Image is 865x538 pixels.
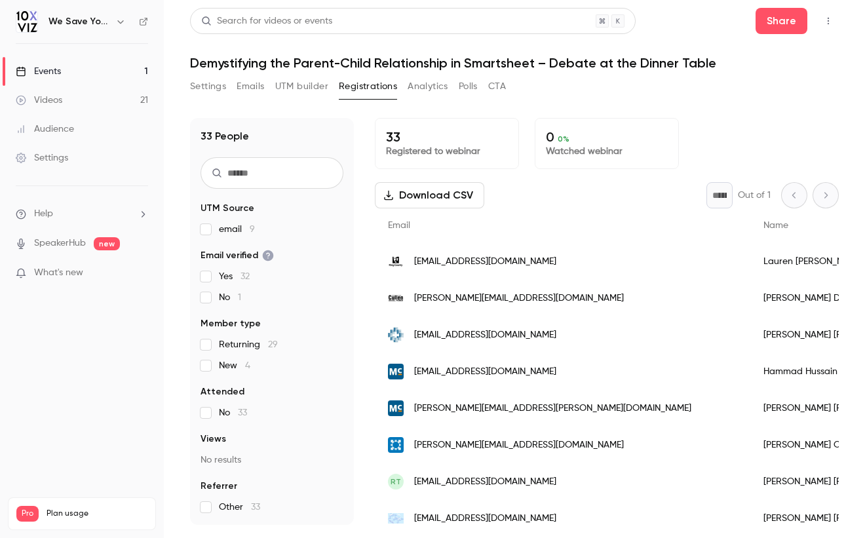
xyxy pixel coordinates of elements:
span: Pro [16,506,39,522]
span: [EMAIL_ADDRESS][DOMAIN_NAME] [414,255,556,269]
span: UTM Source [201,202,254,215]
button: CTA [488,76,506,97]
span: Attended [201,385,244,398]
p: 33 [386,129,508,145]
span: Other [219,501,260,514]
span: 4 [245,361,250,370]
span: [PERSON_NAME][EMAIL_ADDRESS][DOMAIN_NAME] [414,292,624,305]
img: mckesson.com [388,400,404,416]
span: Yes [219,270,250,283]
span: 1 [238,293,241,302]
div: Events [16,65,61,78]
img: mckesson.com [388,364,404,379]
a: SpeakerHub [34,237,86,250]
span: [EMAIL_ADDRESS][DOMAIN_NAME] [414,365,556,379]
span: 9 [250,225,255,234]
img: andrewsgtm.com [388,513,404,524]
h6: We Save You Time! [48,15,110,28]
span: Email [388,221,410,230]
span: Referrer [201,480,237,493]
p: Watched webinar [546,145,668,158]
iframe: Noticeable Trigger [132,267,148,279]
span: 33 [238,408,247,417]
img: nrel.gov [388,437,404,453]
span: Plan usage [47,509,147,519]
span: 0 % [558,134,569,144]
h1: 33 People [201,128,249,144]
span: Help [34,207,53,221]
h1: Demystifying the Parent-Child Relationship in Smartsheet – Debate at the Dinner Table [190,55,839,71]
span: Name [763,221,788,230]
p: 0 [546,129,668,145]
section: facet-groups [201,202,343,514]
p: Out of 1 [738,189,771,202]
span: [EMAIL_ADDRESS][DOMAIN_NAME] [414,475,556,489]
span: [EMAIL_ADDRESS][DOMAIN_NAME] [414,328,556,342]
span: Returning [219,338,278,351]
div: Audience [16,123,74,136]
span: No [219,291,241,304]
span: Member type [201,317,261,330]
span: What's new [34,266,83,280]
div: Search for videos or events [201,14,332,28]
span: 29 [268,340,278,349]
div: Settings [16,151,68,164]
span: Email verified [201,249,274,262]
span: email [219,223,255,236]
button: Registrations [339,76,397,97]
span: 33 [251,503,260,512]
span: No [219,406,247,419]
p: No results [201,453,343,467]
li: help-dropdown-opener [16,207,148,221]
button: Download CSV [375,182,484,208]
span: New [219,359,250,372]
span: [PERSON_NAME][EMAIL_ADDRESS][PERSON_NAME][DOMAIN_NAME] [414,402,691,415]
button: Analytics [408,76,448,97]
img: We Save You Time! [16,11,37,32]
p: Registered to webinar [386,145,508,158]
span: [PERSON_NAME][EMAIL_ADDRESS][DOMAIN_NAME] [414,438,624,452]
img: cullendiesel.com [388,290,404,306]
button: Polls [459,76,478,97]
span: new [94,237,120,250]
button: Emails [237,76,264,97]
span: Views [201,432,226,446]
img: kvhealthcare.org [388,327,404,343]
span: 32 [240,272,250,281]
span: RT [391,476,401,488]
span: [EMAIL_ADDRESS][DOMAIN_NAME] [414,512,556,526]
button: Settings [190,76,226,97]
button: Share [756,8,807,34]
div: Videos [16,94,62,107]
button: UTM builder [275,76,328,97]
img: kingcounty.gov [388,254,404,269]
